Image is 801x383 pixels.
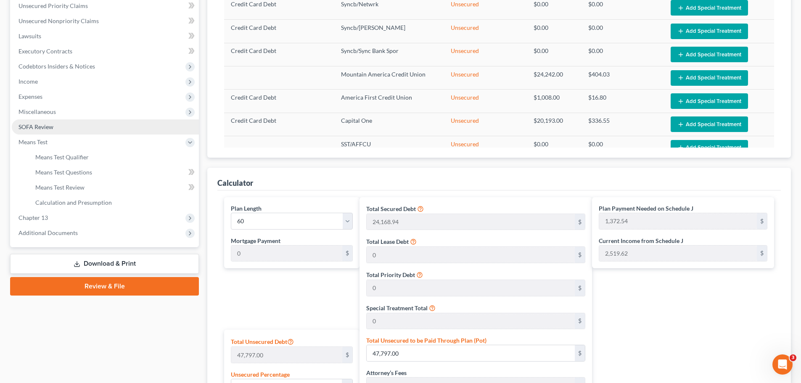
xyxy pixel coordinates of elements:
td: $1,008.00 [527,90,582,113]
label: Plan Payment Needed on Schedule J [599,204,693,213]
td: Unsecured [444,66,526,89]
span: Codebtors Insiders & Notices [19,63,95,70]
div: $ [342,246,352,261]
a: Executory Contracts [12,44,199,59]
td: Credit Card Debt [224,43,334,66]
label: Total Priority Debt [366,270,415,279]
td: Syncb/[PERSON_NAME] [334,20,444,43]
span: Means Test Questions [35,169,92,176]
td: Mountain America Credit Union [334,66,444,89]
span: Calculation and Presumption [35,199,112,206]
a: Review & File [10,277,199,296]
td: Credit Card Debt [224,90,334,113]
td: Unsecured [444,43,526,66]
label: Current Income from Schedule J [599,236,683,245]
td: Credit Card Debt [224,113,334,136]
button: Add Special Treatment [671,24,748,39]
span: Unsecured Nonpriority Claims [19,17,99,24]
a: Calculation and Presumption [29,195,199,210]
div: $ [575,214,585,230]
input: 0.00 [367,313,575,329]
label: Attorney’s Fees [366,368,407,377]
td: Unsecured [444,90,526,113]
td: $404.03 [582,66,664,89]
td: $0.00 [527,136,582,159]
span: Means Test [19,138,48,145]
span: Additional Documents [19,229,78,236]
td: $24,242.00 [527,66,582,89]
a: Lawsuits [12,29,199,44]
span: Unsecured Priority Claims [19,2,88,9]
label: Total Unsecured to be Paid Through Plan (Pot) [366,336,486,345]
button: Add Special Treatment [671,140,748,156]
td: $0.00 [582,136,664,159]
div: $ [575,280,585,296]
input: 0.00 [367,345,575,361]
button: Add Special Treatment [671,47,748,62]
td: Syncb/Sync Bank Spor [334,43,444,66]
td: Capital One [334,113,444,136]
div: $ [575,313,585,329]
span: Lawsuits [19,32,41,40]
a: Means Test Qualifier [29,150,199,165]
button: Add Special Treatment [671,70,748,86]
td: $0.00 [527,43,582,66]
span: Income [19,78,38,85]
div: $ [342,347,352,363]
a: Means Test Questions [29,165,199,180]
span: Expenses [19,93,42,100]
input: 0.00 [599,213,757,229]
span: Means Test Review [35,184,85,191]
a: Download & Print [10,254,199,274]
label: Mortgage Payment [231,236,280,245]
span: SOFA Review [19,123,53,130]
td: $0.00 [582,43,664,66]
input: 0.00 [231,246,342,261]
button: Add Special Treatment [671,93,748,109]
input: 0.00 [367,280,575,296]
button: Add Special Treatment [671,116,748,132]
td: Unsecured [444,20,526,43]
td: Unsecured [444,136,526,159]
label: Plan Length [231,204,262,213]
label: Special Treatment Total [366,304,428,312]
div: Calculator [217,178,253,188]
div: $ [757,246,767,261]
td: $16.80 [582,90,664,113]
input: 0.00 [367,247,575,263]
td: Credit Card Debt [224,20,334,43]
td: $0.00 [582,20,664,43]
input: 0.00 [599,246,757,261]
label: Total Secured Debt [366,204,416,213]
td: SST/AFFCU [334,136,444,159]
label: Total Unsecured Debt [231,336,294,346]
label: Total Lease Debt [366,237,409,246]
span: Means Test Qualifier [35,153,89,161]
td: America First Credit Union [334,90,444,113]
td: $0.00 [527,20,582,43]
iframe: Intercom live chat [772,354,793,375]
span: 3 [790,354,796,361]
td: $20,193.00 [527,113,582,136]
td: $336.55 [582,113,664,136]
div: $ [575,345,585,361]
div: $ [575,247,585,263]
input: 0.00 [367,214,575,230]
label: Unsecured Percentage [231,370,290,379]
span: Chapter 13 [19,214,48,221]
a: SOFA Review [12,119,199,135]
a: Unsecured Nonpriority Claims [12,13,199,29]
span: Executory Contracts [19,48,72,55]
span: Miscellaneous [19,108,56,115]
div: $ [757,213,767,229]
td: Unsecured [444,113,526,136]
input: 0.00 [231,347,342,363]
a: Means Test Review [29,180,199,195]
